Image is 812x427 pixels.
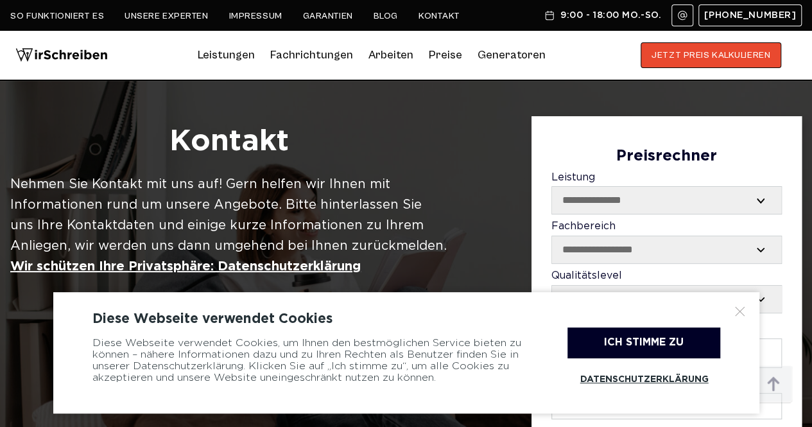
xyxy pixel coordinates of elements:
[125,11,208,21] a: Unsere Experten
[698,4,802,26] a: [PHONE_NUMBER]
[551,270,782,313] label: Qualitätslevel
[551,172,782,215] label: Leistung
[198,45,255,65] a: Leistungen
[303,11,353,21] a: Garantien
[429,48,462,62] a: Preise
[677,10,687,21] img: Email
[552,187,781,214] select: Leistung
[270,45,353,65] a: Fachrichtungen
[567,327,720,358] div: Ich stimme zu
[551,221,782,264] label: Fachbereich
[560,10,661,21] span: 9:00 - 18:00 Mo.-So.
[92,311,720,327] div: Diese Webseite verwendet Cookies
[551,148,782,166] div: Preisrechner
[10,11,104,21] a: So funktioniert es
[478,45,546,65] a: Generatoren
[10,256,361,277] a: Wir schützen Ihre Privatsphäre: Datenschutzerklärung
[92,327,535,394] div: Diese Webseite verwendet Cookies, um Ihnen den bestmöglichen Service bieten zu können – nähere In...
[552,286,782,313] select: Qualitätslevel
[641,42,781,68] button: JETZT PREIS KALKULIEREN
[567,365,720,394] a: Datenschutzerklärung
[368,45,413,65] a: Arbeiten
[754,365,793,404] img: button top
[10,123,448,161] h1: Kontakt
[15,42,108,68] img: logo wirschreiben
[704,10,796,21] span: [PHONE_NUMBER]
[552,236,781,263] select: Fachbereich
[229,11,282,21] a: Impressum
[10,174,448,277] div: Nehmen Sie Kontakt mit uns auf! Gern helfen wir Ihnen mit Informationen rund um unsere Angebote. ...
[544,10,555,21] img: Schedule
[374,11,398,21] a: Blog
[419,11,460,21] a: Kontakt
